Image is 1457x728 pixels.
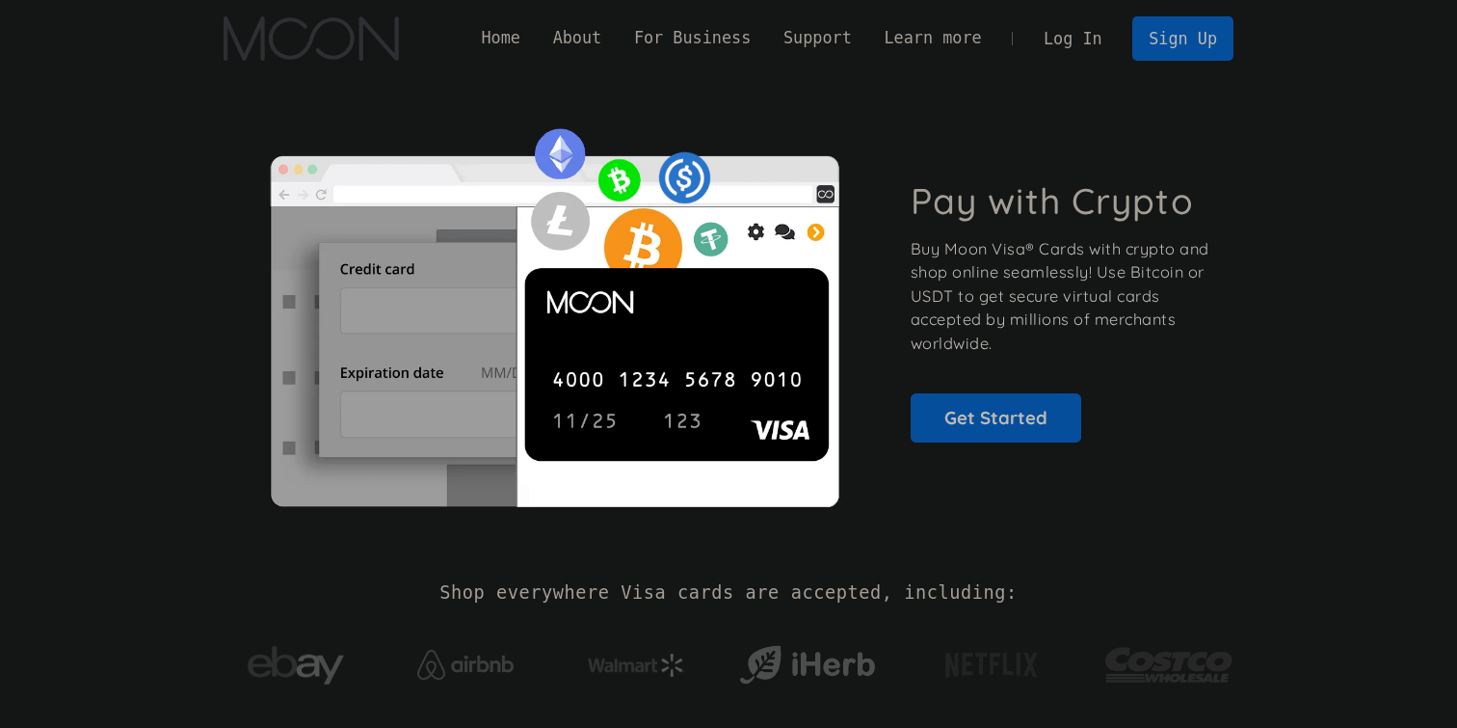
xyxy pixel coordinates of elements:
[911,237,1212,356] p: Buy Moon Visa® Cards with crypto and shop online seamlessly! Use Bitcoin or USDT to get secure vi...
[465,26,537,50] a: Home
[868,26,998,50] div: Learn more
[634,26,751,50] div: For Business
[911,393,1081,442] a: Get Started
[911,179,1194,223] h1: Pay with Crypto
[735,640,879,690] img: iHerb
[884,26,981,50] div: Learn more
[906,622,1078,699] a: Netflix
[588,654,684,677] img: Walmart
[224,616,367,706] a: ebay
[1027,17,1118,60] a: Log In
[565,634,708,687] a: Walmart
[1132,16,1232,60] a: Sign Up
[537,26,618,50] div: About
[224,115,884,506] img: Moon Cards let you spend your crypto anywhere Visa is accepted.
[1104,629,1233,701] img: Costco
[1104,609,1233,711] a: Costco
[394,631,538,689] a: Airbnb
[224,16,398,61] img: Moon Logo
[439,582,1017,604] h2: Shop everywhere Visa cards are accepted, including:
[783,26,852,50] div: Support
[224,16,398,61] a: home
[618,26,767,50] div: For Business
[417,650,514,680] img: Airbnb
[735,621,879,700] a: iHerb
[943,641,1040,689] img: Netflix
[767,26,867,50] div: Support
[553,26,602,50] div: About
[248,635,344,696] img: ebay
